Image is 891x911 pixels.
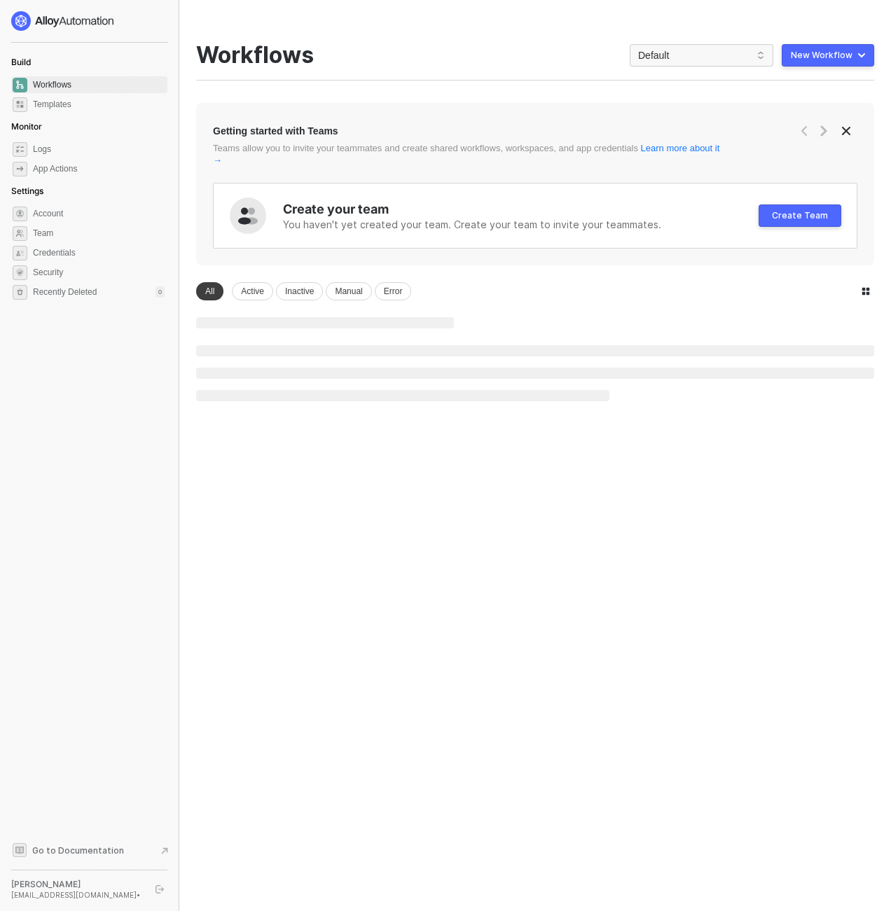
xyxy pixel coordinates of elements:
[283,200,759,218] div: Create your team
[791,50,852,61] div: New Workflow
[782,44,874,67] button: New Workflow
[276,282,323,300] div: Inactive
[11,842,168,858] a: Knowledge Base
[156,885,164,893] span: logout
[213,124,338,138] div: Getting started with Teams
[11,11,167,31] a: logo
[13,226,27,241] span: team
[13,162,27,176] span: icon-app-actions
[13,207,27,221] span: settings
[13,285,27,300] span: settings
[13,265,27,280] span: security
[11,121,42,132] span: Monitor
[33,96,165,113] span: Templates
[196,282,223,300] div: All
[11,890,143,900] div: [EMAIL_ADDRESS][DOMAIN_NAME] •
[33,205,165,222] span: Account
[11,57,31,67] span: Build
[13,246,27,260] span: credentials
[375,282,412,300] div: Error
[232,282,273,300] div: Active
[33,225,165,242] span: Team
[213,142,728,166] div: Teams allow you to invite your teammates and create shared workflows, workspaces, and app credent...
[13,78,27,92] span: dashboard
[13,97,27,112] span: marketplace
[32,844,124,856] span: Go to Documentation
[33,286,97,298] span: Recently Deleted
[326,282,371,300] div: Manual
[13,142,27,157] span: icon-logs
[799,125,810,137] span: icon-arrow-left
[158,844,172,858] span: document-arrow
[638,45,765,66] span: Default
[841,125,852,137] span: icon-close
[818,125,829,137] span: icon-arrow-right
[33,76,165,93] span: Workflows
[196,42,314,69] div: Workflows
[33,141,165,158] span: Logs
[156,286,165,298] div: 0
[11,879,143,890] div: [PERSON_NAME]
[33,244,165,261] span: Credentials
[13,843,27,857] span: documentation
[759,204,841,227] button: Create Team
[11,186,43,196] span: Settings
[33,163,77,175] div: App Actions
[772,210,828,221] div: Create Team
[11,11,115,31] img: logo
[283,218,759,232] div: You haven't yet created your team. Create your team to invite your teammates.
[33,264,165,281] span: Security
